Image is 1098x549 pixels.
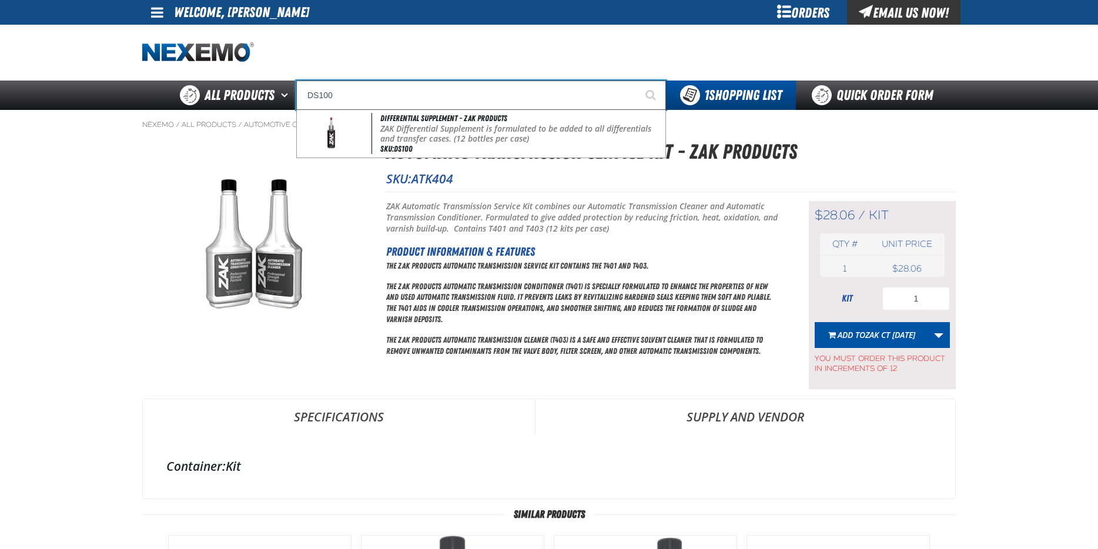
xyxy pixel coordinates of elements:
[142,42,254,63] img: Nexemo logo
[386,170,956,187] p: SKU:
[637,81,666,110] button: Start Searching
[380,144,413,153] span: SKU:DS100
[870,260,945,277] td: $28.06
[815,322,928,348] button: Add toZak CT [DATE]
[815,207,855,223] span: $28.06
[386,281,779,326] p: The ZAK Products Automatic Transmission Conditioner (T401) is specially formulated to enhance the...
[386,136,956,168] h1: Automatic Transmission Service Kit - ZAK Products
[411,170,453,187] span: ATK404
[535,399,955,434] a: Supply and Vendor
[304,113,357,154] img: 6206a5f512b2e632277132-DS100.jpg
[166,458,932,474] div: Kit
[386,243,779,260] h2: Product Information & Features
[928,322,950,348] a: More Actions
[142,120,174,129] a: Nexemo
[142,120,956,129] nav: Breadcrumbs
[380,113,507,123] span: Differential Supplement - ZAK Products
[143,399,535,434] a: Specifications
[815,292,879,305] div: kit
[166,458,226,474] label: Container:
[176,120,180,129] span: /
[870,233,945,255] th: Unit price
[704,87,782,103] span: Shopping List
[386,260,779,272] p: The ZAK Products Automatic Transmission Service Kit contains the T401 and T403.
[704,87,709,103] strong: 1
[386,334,779,357] p: The ZAK Products Automatic Transmission Cleaner (T403) is a safe and effective solvent cleaner th...
[858,207,865,223] span: /
[143,160,365,332] img: Automatic Transmission Service Kit - ZAK Products
[820,233,870,255] th: Qty #
[296,81,666,110] input: Search
[205,85,274,106] span: All Products
[796,81,955,110] a: Quick Order Form
[277,81,296,110] button: Open All Products pages
[142,42,254,63] a: Home
[182,120,236,129] a: All Products
[504,508,594,520] span: Similar Products
[869,207,889,223] span: kit
[815,348,950,374] span: You must order this product in increments of 12
[386,201,779,235] p: ZAK Automatic Transmission Service Kit combines our Automatic Transmission Cleaner and Automatic ...
[838,329,915,340] span: Add to
[380,124,663,144] p: ZAK Differential Supplement is formulated to be added to all differentials and transfer cases. (1...
[882,287,950,310] input: Product Quantity
[865,329,915,340] span: Zak CT [DATE]
[843,263,846,274] span: 1
[238,120,242,129] span: /
[666,81,796,110] button: You have 1 Shopping List. Open to view details
[244,120,334,129] a: Automotive Chemicals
